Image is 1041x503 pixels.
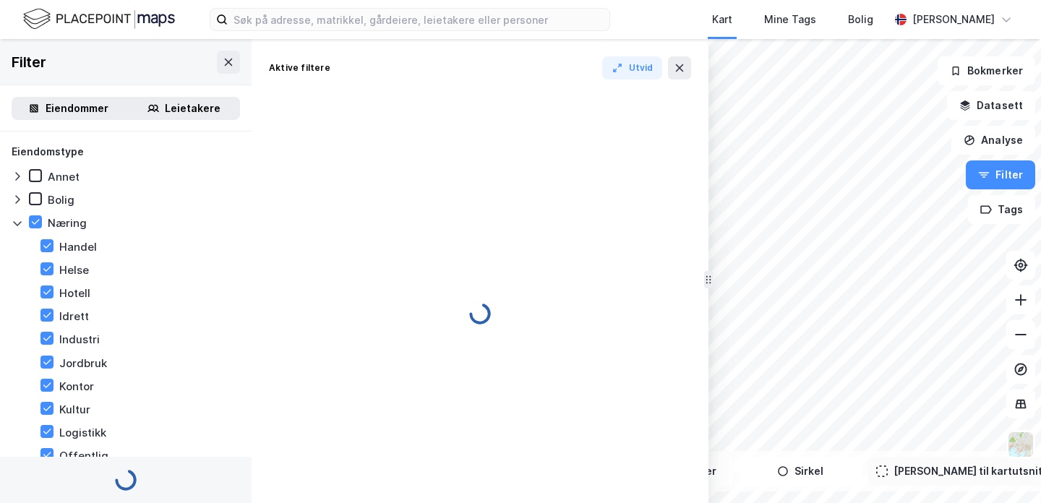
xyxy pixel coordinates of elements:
[764,11,816,28] div: Mine Tags
[23,7,175,32] img: logo.f888ab2527a4732fd821a326f86c7f29.svg
[228,9,609,30] input: Søk på adresse, matrikkel, gårdeiere, leietakere eller personer
[848,11,873,28] div: Bolig
[712,11,732,28] div: Kart
[969,434,1041,503] iframe: Chat Widget
[912,11,995,28] div: [PERSON_NAME]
